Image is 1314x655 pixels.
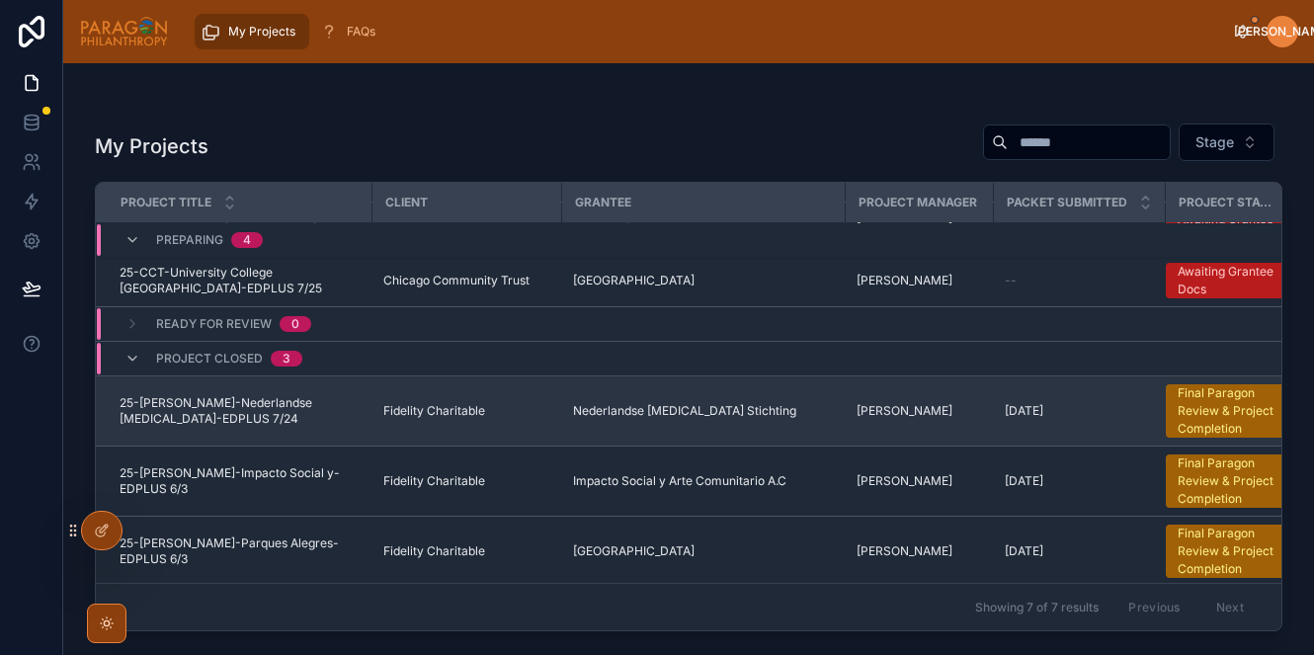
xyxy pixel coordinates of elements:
[1178,263,1277,298] div: Awaiting Grantee Docs
[857,543,952,559] span: [PERSON_NAME]
[1005,473,1153,489] a: [DATE]
[283,351,290,367] div: 3
[1166,263,1289,298] a: Awaiting Grantee Docs
[857,403,952,419] span: [PERSON_NAME]
[347,24,375,40] span: FAQs
[859,195,977,210] span: Project Manager
[383,273,530,288] span: Chicago Community Trust
[121,195,211,210] span: Project Title
[573,473,786,489] span: Impacto Social y Arte Comunitario A.C
[1005,473,1043,489] span: [DATE]
[383,403,549,419] a: Fidelity Charitable
[1166,525,1289,578] a: Final Paragon Review & Project Completion
[573,543,695,559] span: [GEOGRAPHIC_DATA]
[857,403,981,419] a: [PERSON_NAME]
[383,403,485,419] span: Fidelity Charitable
[156,351,263,367] span: Project Closed
[1005,543,1043,559] span: [DATE]
[573,273,695,288] span: [GEOGRAPHIC_DATA]
[1179,123,1274,161] button: Select Button
[857,473,952,489] span: [PERSON_NAME]
[857,473,981,489] a: [PERSON_NAME]
[573,543,833,559] a: [GEOGRAPHIC_DATA]
[291,316,299,332] div: 0
[1005,403,1043,419] span: [DATE]
[1005,273,1017,288] span: --
[243,232,251,248] div: 4
[857,543,981,559] a: [PERSON_NAME]
[857,273,952,288] span: [PERSON_NAME]
[156,316,272,332] span: Ready for review
[228,24,295,40] span: My Projects
[1179,195,1275,210] span: Project Status
[195,14,309,49] a: My Projects
[120,465,360,497] a: 25-[PERSON_NAME]-Impacto Social y-EDPLUS 6/3
[383,473,549,489] a: Fidelity Charitable
[120,535,360,567] a: 25-[PERSON_NAME]-Parques Alegres-EDPLUS 6/3
[573,403,796,419] span: Nederlandse [MEDICAL_DATA] Stichting
[383,543,485,559] span: Fidelity Charitable
[857,273,981,288] a: [PERSON_NAME]
[385,195,428,210] span: Client
[1005,403,1153,419] a: [DATE]
[1166,454,1289,508] a: Final Paragon Review & Project Completion
[1178,384,1277,438] div: Final Paragon Review & Project Completion
[120,265,360,296] a: 25-CCT-University College [GEOGRAPHIC_DATA]-EDPLUS 7/25
[573,473,833,489] a: Impacto Social y Arte Comunitario A.C
[383,273,549,288] a: Chicago Community Trust
[573,403,833,419] a: Nederlandse [MEDICAL_DATA] Stichting
[79,16,169,47] img: App logo
[1005,273,1153,288] a: --
[1166,384,1289,438] a: Final Paragon Review & Project Completion
[1195,132,1234,152] span: Stage
[383,473,485,489] span: Fidelity Charitable
[120,395,360,427] a: 25-[PERSON_NAME]-Nederlandse [MEDICAL_DATA]-EDPLUS 7/24
[975,600,1099,615] span: Showing 7 of 7 results
[1178,525,1277,578] div: Final Paragon Review & Project Completion
[95,132,208,160] h1: My Projects
[573,273,833,288] a: [GEOGRAPHIC_DATA]
[383,543,549,559] a: Fidelity Charitable
[313,14,389,49] a: FAQs
[156,232,223,248] span: Preparing
[1178,454,1277,508] div: Final Paragon Review & Project Completion
[185,10,1235,53] div: scrollable content
[575,195,631,210] span: Grantee
[1007,195,1127,210] span: Packet Submitted
[1005,543,1153,559] a: [DATE]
